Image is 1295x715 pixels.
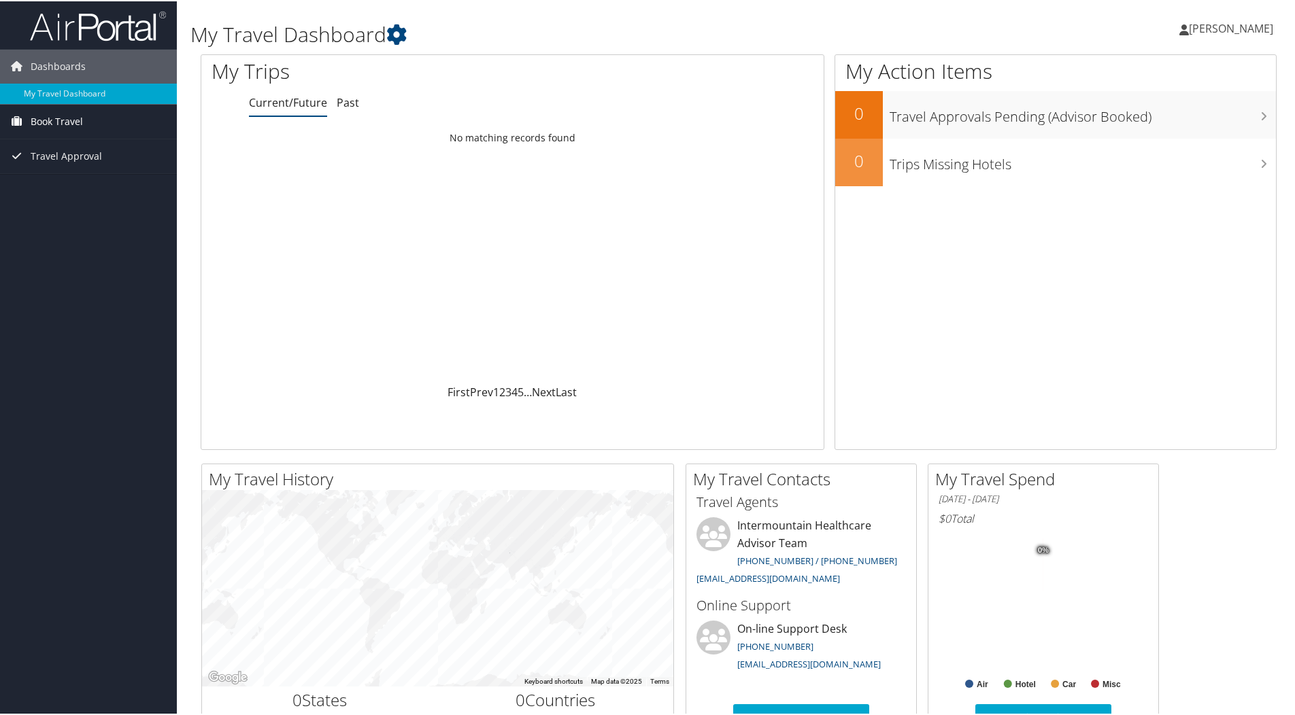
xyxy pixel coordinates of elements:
[209,466,673,489] h2: My Travel History
[470,383,493,398] a: Prev
[524,676,583,685] button: Keyboard shortcuts
[532,383,556,398] a: Next
[524,383,532,398] span: …
[249,94,327,109] a: Current/Future
[1103,678,1121,688] text: Misc
[516,687,525,710] span: 0
[337,94,359,109] a: Past
[690,516,913,589] li: Intermountain Healthcare Advisor Team
[977,678,988,688] text: Air
[212,687,428,710] h2: States
[835,90,1276,137] a: 0Travel Approvals Pending (Advisor Booked)
[518,383,524,398] a: 5
[292,687,302,710] span: 0
[1015,678,1036,688] text: Hotel
[493,383,499,398] a: 1
[737,553,897,565] a: [PHONE_NUMBER] / [PHONE_NUMBER]
[935,466,1158,489] h2: My Travel Spend
[205,667,250,685] img: Google
[201,124,824,149] td: No matching records found
[1062,678,1076,688] text: Car
[505,383,511,398] a: 3
[696,571,840,583] a: [EMAIL_ADDRESS][DOMAIN_NAME]
[448,383,470,398] a: First
[835,148,883,171] h2: 0
[30,9,166,41] img: airportal-logo.png
[835,56,1276,84] h1: My Action Items
[939,491,1148,504] h6: [DATE] - [DATE]
[650,676,669,684] a: Terms (opens in new tab)
[693,466,916,489] h2: My Travel Contacts
[205,667,250,685] a: Open this area in Google Maps (opens a new window)
[696,491,906,510] h3: Travel Agents
[1179,7,1287,48] a: [PERSON_NAME]
[835,137,1276,185] a: 0Trips Missing Hotels
[939,510,1148,525] h6: Total
[696,595,906,614] h3: Online Support
[511,383,518,398] a: 4
[890,99,1276,125] h3: Travel Approvals Pending (Advisor Booked)
[31,48,86,82] span: Dashboards
[1189,20,1273,35] span: [PERSON_NAME]
[556,383,577,398] a: Last
[591,676,642,684] span: Map data ©2025
[499,383,505,398] a: 2
[448,687,664,710] h2: Countries
[190,19,922,48] h1: My Travel Dashboard
[737,639,813,651] a: [PHONE_NUMBER]
[690,619,913,675] li: On-line Support Desk
[1038,545,1049,553] tspan: 0%
[890,147,1276,173] h3: Trips Missing Hotels
[212,56,554,84] h1: My Trips
[737,657,881,669] a: [EMAIL_ADDRESS][DOMAIN_NAME]
[939,510,951,525] span: $0
[31,103,83,137] span: Book Travel
[31,138,102,172] span: Travel Approval
[835,101,883,124] h2: 0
